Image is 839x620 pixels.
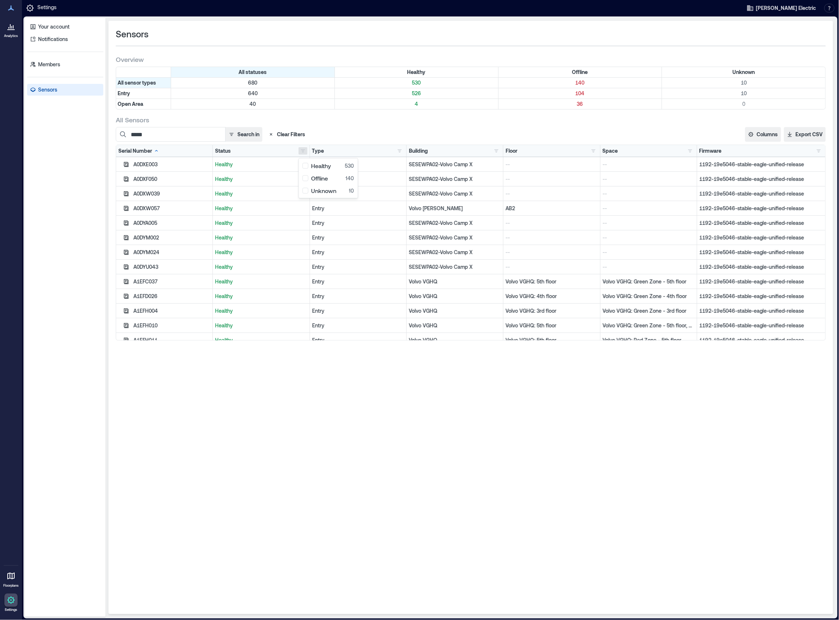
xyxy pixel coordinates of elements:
[336,79,497,86] p: 530
[116,115,149,124] span: All Sensors
[173,100,333,108] p: 40
[133,175,210,183] div: A0DXF050
[312,307,404,315] div: Entry
[699,234,823,241] p: 1192-19e5046-stable-eagle-unified-release
[699,147,722,155] div: Firmware
[27,21,103,33] a: Your account
[409,293,501,300] p: Volvo VGHQ
[756,4,816,12] span: [PERSON_NAME] Electric
[37,4,56,12] p: Settings
[603,307,695,315] p: Volvo VGHQ: Green Zone - 3rd floor
[27,59,103,70] a: Members
[312,219,404,227] div: Entry
[215,337,307,344] p: Healthy
[133,161,210,168] div: A0DXE003
[2,591,20,614] a: Settings
[133,293,210,300] div: A1EFD026
[225,127,262,142] button: Search in
[699,263,823,271] p: 1192-19e5046-stable-eagle-unified-release
[38,23,70,30] p: Your account
[3,583,19,588] p: Floorplans
[215,190,307,197] p: Healthy
[312,234,404,241] div: Entry
[116,55,144,64] span: Overview
[409,234,501,241] p: SESEWPA02-Volvo Camp X
[312,322,404,329] div: Entry
[312,263,404,271] div: Entry
[215,249,307,256] p: Healthy
[784,127,826,142] button: Export CSV
[499,67,662,77] div: Filter by Status: Offline
[335,99,499,109] div: Filter by Type: Open Area & Status: Healthy
[409,263,501,271] p: SESEWPA02-Volvo Camp X
[506,175,598,183] p: --
[500,90,661,97] p: 104
[335,67,499,77] div: Filter by Status: Healthy
[500,100,661,108] p: 36
[116,78,171,88] div: All sensor types
[603,249,695,256] p: --
[699,249,823,256] p: 1192-19e5046-stable-eagle-unified-release
[499,88,662,99] div: Filter by Type: Entry & Status: Offline
[133,205,210,212] div: A0DXW057
[312,147,324,155] div: Type
[336,100,497,108] p: 4
[215,263,307,271] p: Healthy
[215,322,307,329] p: Healthy
[603,161,695,168] p: --
[603,234,695,241] p: --
[215,161,307,168] p: Healthy
[38,61,60,68] p: Members
[173,79,333,86] p: 680
[215,205,307,212] p: Healthy
[603,322,695,329] p: Volvo VGHQ: Green Zone - 5th floor, Volvo VGHQ: Blue Zone - 5th floor
[215,234,307,241] p: Healthy
[603,205,695,212] p: --
[133,219,210,227] div: A0DYA005
[506,161,598,168] p: --
[603,219,695,227] p: --
[662,88,825,99] div: Filter by Type: Entry & Status: Unknown
[409,219,501,227] p: SESEWPA02-Volvo Camp X
[409,175,501,183] p: SESEWPA02-Volvo Camp X
[506,307,598,315] p: Volvo VGHQ: 3rd floor
[409,322,501,329] p: Volvo VGHQ
[699,307,823,315] p: 1192-19e5046-stable-eagle-unified-release
[664,100,824,108] p: 0
[409,161,501,168] p: SESEWPA02-Volvo Camp X
[699,278,823,285] p: 1192-19e5046-stable-eagle-unified-release
[603,293,695,300] p: Volvo VGHQ: Green Zone - 4th floor
[215,219,307,227] p: Healthy
[409,147,428,155] div: Building
[173,90,333,97] p: 640
[38,86,57,93] p: Sensors
[699,219,823,227] p: 1192-19e5046-stable-eagle-unified-release
[215,293,307,300] p: Healthy
[133,322,210,329] div: A1EFH010
[506,263,598,271] p: --
[506,234,598,241] p: --
[506,278,598,285] p: Volvo VGHQ: 5th floor
[603,147,618,155] div: Space
[133,234,210,241] div: A0DYM002
[409,249,501,256] p: SESEWPA02-Volvo Camp X
[312,337,404,344] div: Entry
[506,219,598,227] p: --
[506,205,598,212] p: AB2
[312,205,404,212] div: Entry
[133,249,210,256] div: A0DYM024
[312,278,404,285] div: Entry
[215,307,307,315] p: Healthy
[215,147,231,155] div: Status
[699,337,823,344] p: 1192-19e5046-stable-eagle-unified-release
[409,205,501,212] p: Volvo [PERSON_NAME]
[118,147,159,155] div: Serial Number
[116,99,171,109] div: Filter by Type: Open Area
[603,175,695,183] p: --
[603,263,695,271] p: --
[116,28,148,40] span: Sensors
[499,99,662,109] div: Filter by Type: Open Area & Status: Offline
[5,608,17,612] p: Settings
[409,307,501,315] p: Volvo VGHQ
[744,2,818,14] button: [PERSON_NAME] Electric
